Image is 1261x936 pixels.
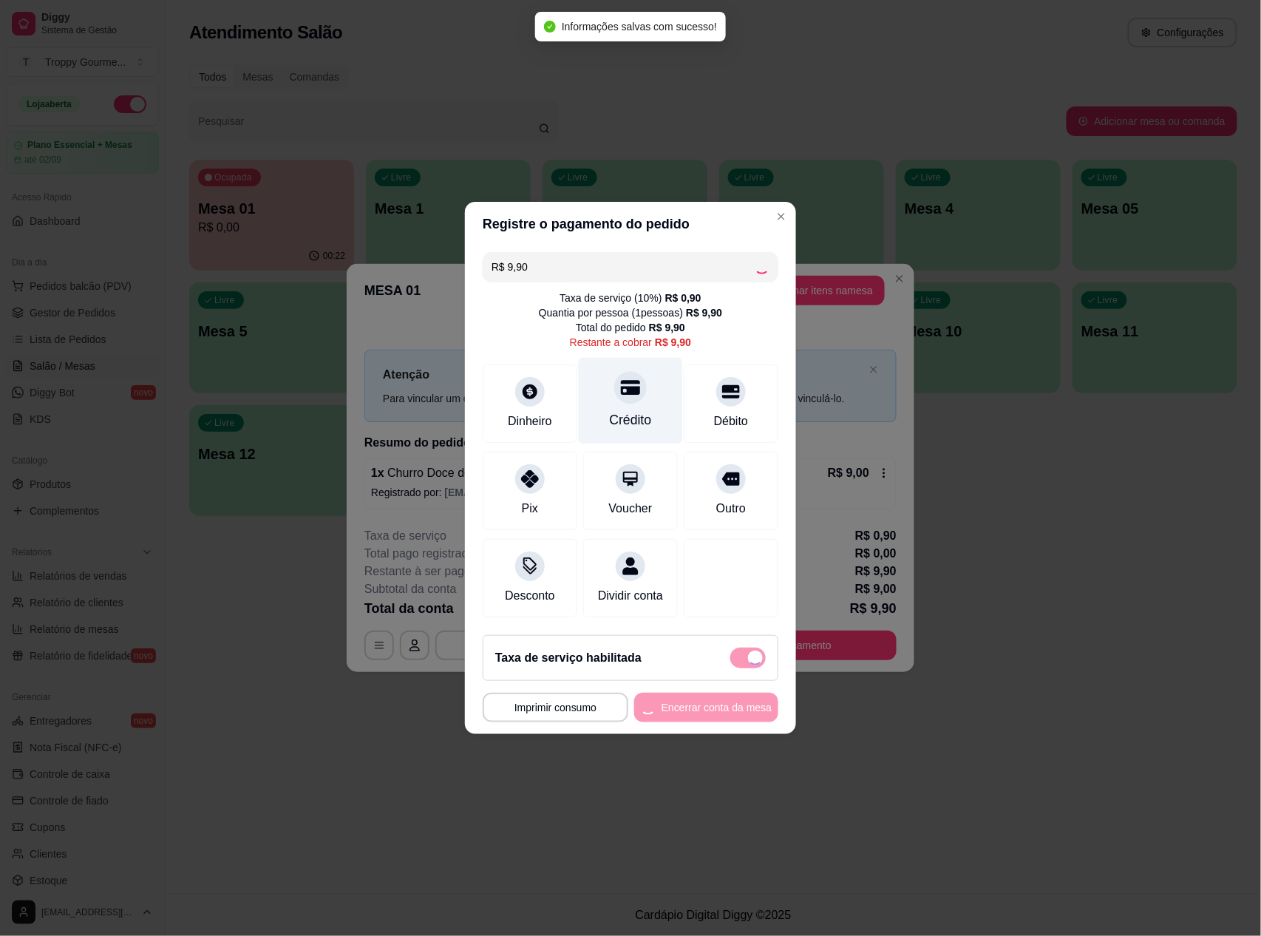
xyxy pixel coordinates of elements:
[665,291,701,305] div: R$ 0,90
[495,649,642,667] h2: Taxa de serviço habilitada
[649,320,685,335] div: R$ 9,90
[609,500,653,518] div: Voucher
[492,252,755,282] input: Ex.: hambúrguer de cordeiro
[576,320,685,335] div: Total do pedido
[570,335,691,350] div: Restante a cobrar
[505,587,555,605] div: Desconto
[598,587,663,605] div: Dividir conta
[714,413,748,430] div: Débito
[465,202,796,246] header: Registre o pagamento do pedido
[655,335,691,350] div: R$ 9,90
[755,260,769,274] div: Loading
[560,291,701,305] div: Taxa de serviço ( 10 %)
[522,500,538,518] div: Pix
[686,305,722,320] div: R$ 9,90
[769,205,793,228] button: Close
[716,500,746,518] div: Outro
[539,305,722,320] div: Quantia por pessoa ( 1 pessoas)
[610,410,652,430] div: Crédito
[483,693,628,722] button: Imprimir consumo
[508,413,552,430] div: Dinheiro
[562,21,717,33] span: Informações salvas com sucesso!
[544,21,556,33] span: check-circle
